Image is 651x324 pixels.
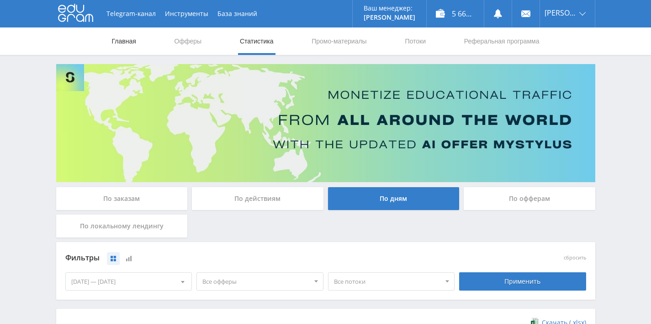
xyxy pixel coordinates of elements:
div: По заказам [56,187,188,210]
img: Banner [56,64,595,182]
a: Потоки [404,27,427,55]
a: Статистика [239,27,275,55]
div: Фильтры [65,251,455,265]
div: Применить [459,272,586,291]
div: По офферам [464,187,595,210]
div: [DATE] — [DATE] [66,273,192,290]
a: Главная [111,27,137,55]
a: Промо-материалы [311,27,367,55]
div: По действиям [192,187,323,210]
span: Все офферы [202,273,309,290]
span: Все потоки [334,273,441,290]
div: По дням [328,187,460,210]
p: [PERSON_NAME] [364,14,415,21]
a: Офферы [174,27,203,55]
button: сбросить [564,255,586,261]
div: По локальному лендингу [56,215,188,238]
span: [PERSON_NAME] [545,9,577,16]
p: Ваш менеджер: [364,5,415,12]
a: Реферальная программа [463,27,540,55]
